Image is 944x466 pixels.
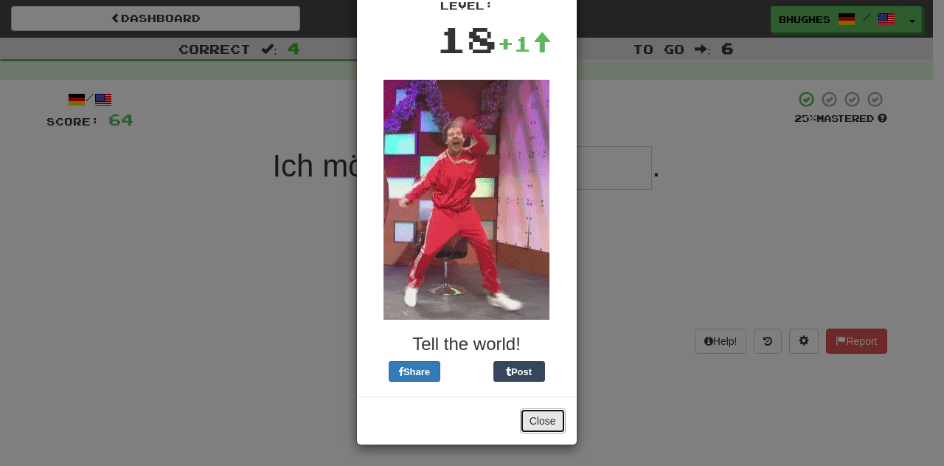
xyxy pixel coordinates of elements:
button: Close [520,408,566,434]
div: +1 [497,29,552,58]
h3: Tell the world! [368,335,566,354]
img: red-jumpsuit-0a91143f7507d151a8271621424c3ee7c84adcb3b18e0b5e75c121a86a6f61d6.gif [383,80,549,320]
iframe: X Post Button [440,361,493,382]
button: Share [389,361,440,382]
div: 18 [437,13,497,65]
button: Post [493,361,545,382]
